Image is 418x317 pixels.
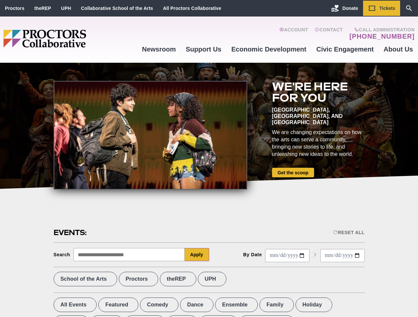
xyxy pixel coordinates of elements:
label: School of the Arts [54,272,117,286]
a: Get the scoop [272,168,314,177]
a: Civic Engagement [311,40,379,58]
span: Tickets [379,6,395,11]
a: Contact [315,27,343,40]
button: Apply [185,248,209,261]
span: Call Administration [348,27,415,32]
label: All Events [54,298,97,312]
a: theREP [34,6,51,11]
label: Featured [98,298,138,312]
a: All Proctors Collaborative [163,6,221,11]
a: [PHONE_NUMBER] [349,32,415,40]
div: We are changing expectations on how the arts can serve a community, bringing new stories to life,... [272,129,365,158]
div: [GEOGRAPHIC_DATA], [GEOGRAPHIC_DATA], and [GEOGRAPHIC_DATA] [272,107,365,125]
label: Proctors [119,272,158,286]
a: About Us [379,40,418,58]
span: Donate [343,6,358,11]
label: Family [259,298,294,312]
h2: Events: [54,228,88,238]
label: theREP [160,272,196,286]
div: By Date [243,252,262,257]
label: Comedy [140,298,178,312]
a: Collaborative School of the Arts [81,6,153,11]
label: UPH [198,272,226,286]
a: Search [400,1,418,16]
div: Reset All [333,230,364,235]
img: Proctors logo [3,30,137,48]
a: Donate [326,1,363,16]
label: Dance [180,298,213,312]
a: Newsroom [137,40,181,58]
h2: We're here for you [272,81,365,103]
div: Search [54,252,70,257]
a: Account [279,27,308,40]
label: Ensemble [215,298,258,312]
a: Proctors [5,6,24,11]
a: Economic Development [226,40,311,58]
label: Holiday [296,298,332,312]
a: Support Us [181,40,226,58]
a: UPH [61,6,71,11]
a: Tickets [363,1,400,16]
